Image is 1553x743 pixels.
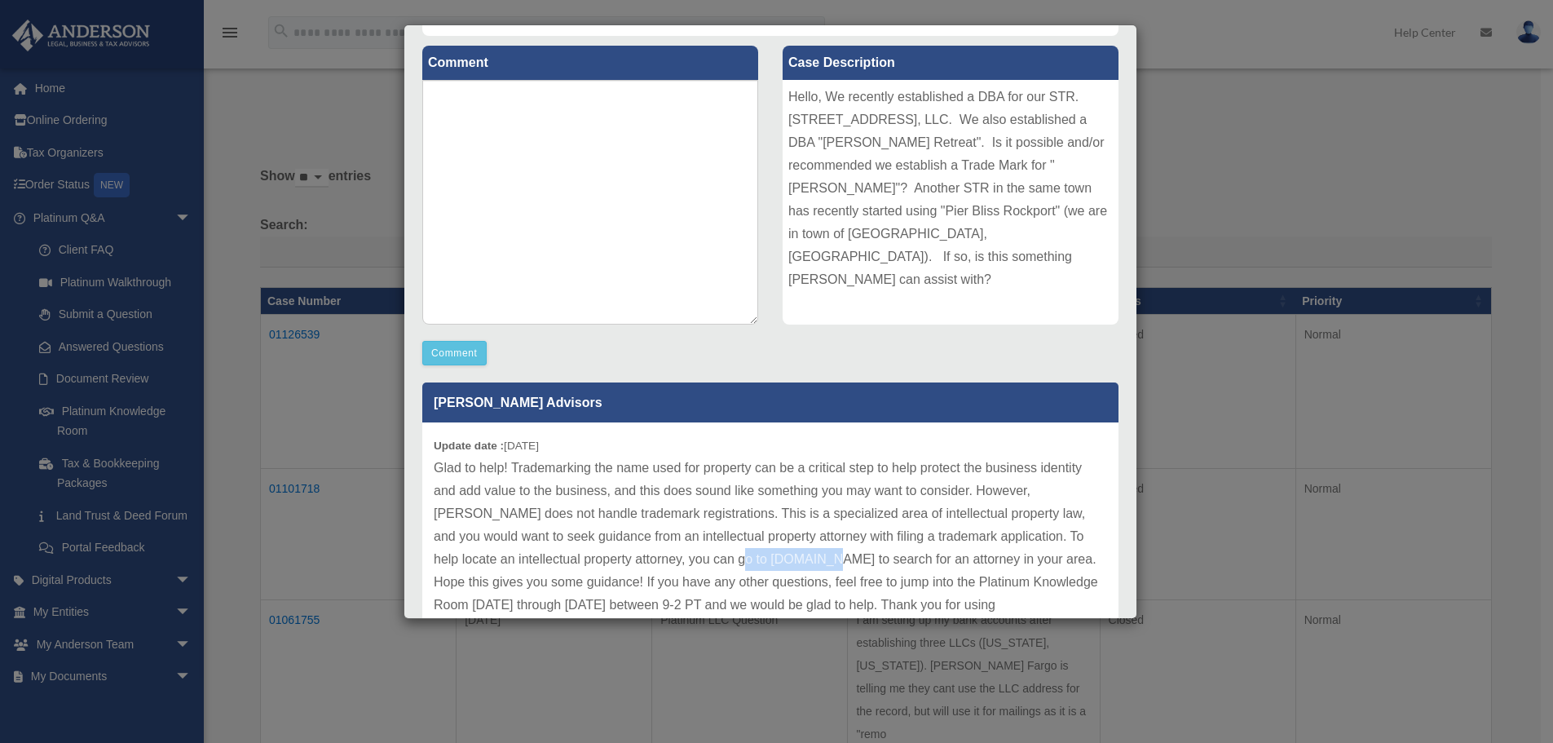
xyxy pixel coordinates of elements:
small: [DATE] [434,440,539,452]
p: [PERSON_NAME] Advisors [422,383,1118,422]
div: Hello, We recently established a DBA for our STR. [STREET_ADDRESS], LLC. We also established a DB... [783,80,1118,325]
b: Update date : [434,440,504,452]
button: Comment [422,341,487,365]
label: Case Description [783,46,1118,80]
p: Glad to help! Trademarking the name used for property can be a critical step to help protect the ... [434,457,1107,639]
label: Comment [422,46,758,80]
